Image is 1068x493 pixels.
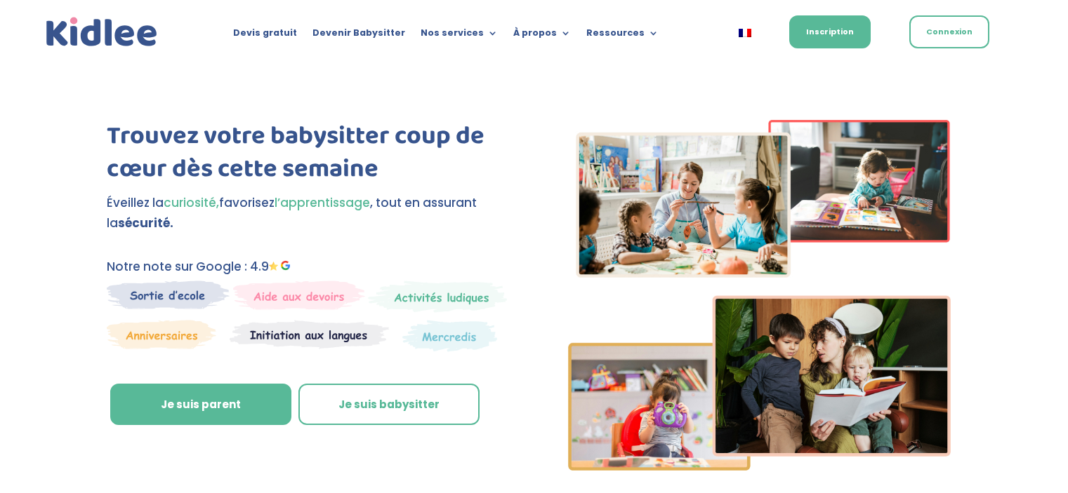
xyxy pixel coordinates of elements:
img: Mercredi [368,281,507,313]
p: Éveillez la favorisez , tout en assurant la [107,193,510,234]
a: Je suis babysitter [298,384,480,426]
a: Devis gratuit [233,28,297,43]
img: Anniversaire [107,320,216,349]
span: curiosité, [164,194,219,211]
p: Notre note sur Google : 4.9 [107,257,510,277]
img: Thematique [402,320,497,352]
img: Atelier thematique [230,320,389,349]
img: weekends [233,281,365,310]
img: Sortie decole [107,281,230,309]
strong: sécurité. [118,215,173,231]
a: Nos services [421,28,498,43]
a: Inscription [789,15,871,48]
h1: Trouvez votre babysitter coup de cœur dès cette semaine [107,120,510,193]
img: logo_kidlee_bleu [43,14,161,50]
img: Français [739,29,751,37]
a: À propos [513,28,571,43]
a: Kidlee Logo [43,14,161,50]
img: Imgs-2 [568,120,951,471]
span: l’apprentissage [275,194,370,211]
a: Je suis parent [110,384,291,426]
a: Connexion [909,15,989,48]
a: Devenir Babysitter [312,28,405,43]
a: Ressources [586,28,659,43]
